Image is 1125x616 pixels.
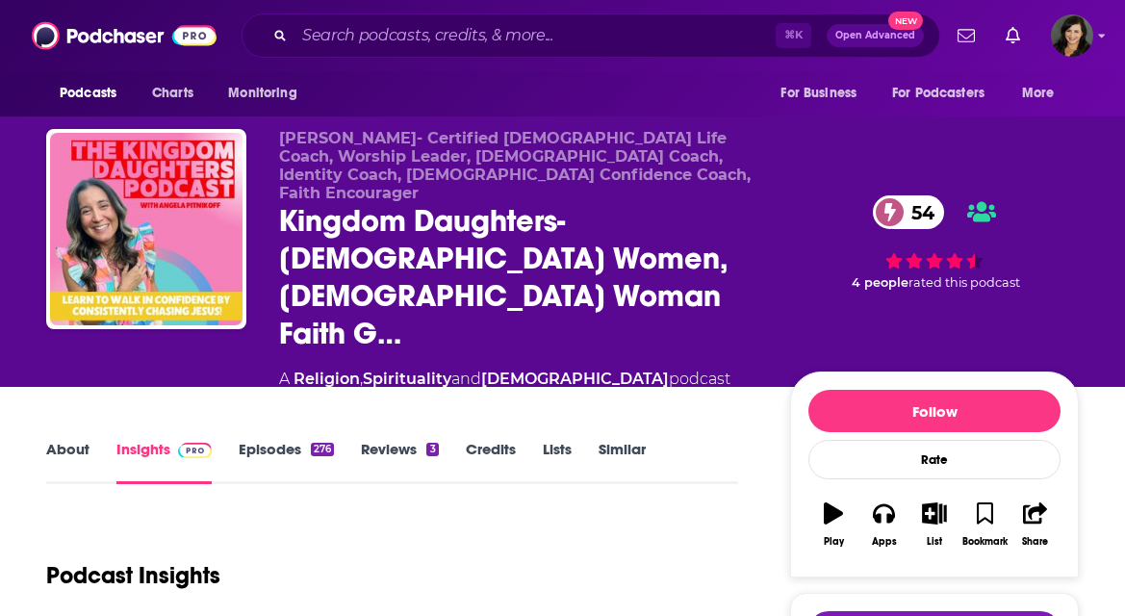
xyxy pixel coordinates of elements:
button: Open AdvancedNew [827,24,924,47]
div: Rate [808,440,1061,479]
button: open menu [767,75,881,112]
div: A podcast [279,368,730,391]
a: Episodes276 [239,440,334,484]
a: Lists [543,440,572,484]
span: [PERSON_NAME]- Certified [DEMOGRAPHIC_DATA] Life Coach, Worship Leader, [DEMOGRAPHIC_DATA] Coach,... [279,129,751,202]
button: Show profile menu [1051,14,1093,57]
a: Show notifications dropdown [998,19,1028,52]
span: Open Advanced [835,31,915,40]
span: Charts [152,80,193,107]
span: ⌘ K [776,23,811,48]
button: open menu [215,75,321,112]
h1: Podcast Insights [46,561,220,590]
span: 54 [892,195,944,229]
button: Share [1010,490,1061,559]
div: List [927,536,942,548]
div: Share [1022,536,1048,548]
span: More [1022,80,1055,107]
span: New [888,12,923,30]
a: 54 [873,195,944,229]
button: Apps [858,490,908,559]
div: Search podcasts, credits, & more... [242,13,940,58]
button: open menu [46,75,141,112]
img: User Profile [1051,14,1093,57]
span: Podcasts [60,80,116,107]
a: Spirituality [363,370,451,388]
img: Podchaser Pro [178,443,212,458]
div: 3 [426,443,438,456]
img: Podchaser - Follow, Share and Rate Podcasts [32,17,217,54]
div: Apps [872,536,897,548]
span: For Business [780,80,857,107]
img: Kingdom Daughters- Christian Women, Christian Woman Faith Growth, Identity in Christ, Christian C... [50,133,243,325]
span: , [360,370,363,388]
span: 4 people [852,275,908,290]
span: Logged in as ShannonLeighKeenan [1051,14,1093,57]
button: Follow [808,390,1061,432]
a: Reviews3 [361,440,438,484]
button: Bookmark [959,490,1010,559]
span: Monitoring [228,80,296,107]
a: Show notifications dropdown [950,19,983,52]
span: For Podcasters [892,80,984,107]
div: Play [824,536,844,548]
a: Similar [599,440,646,484]
button: List [909,490,959,559]
a: About [46,440,89,484]
span: rated this podcast [908,275,1020,290]
button: open menu [880,75,1012,112]
div: 54 4 peoplerated this podcast [790,129,1079,356]
a: [DEMOGRAPHIC_DATA] [481,370,669,388]
a: Religion [294,370,360,388]
button: Play [808,490,858,559]
button: open menu [1009,75,1079,112]
div: Bookmark [962,536,1008,548]
span: and [451,370,481,388]
a: Charts [140,75,205,112]
input: Search podcasts, credits, & more... [294,20,776,51]
a: InsightsPodchaser Pro [116,440,212,484]
div: 276 [311,443,334,456]
a: Credits [466,440,516,484]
